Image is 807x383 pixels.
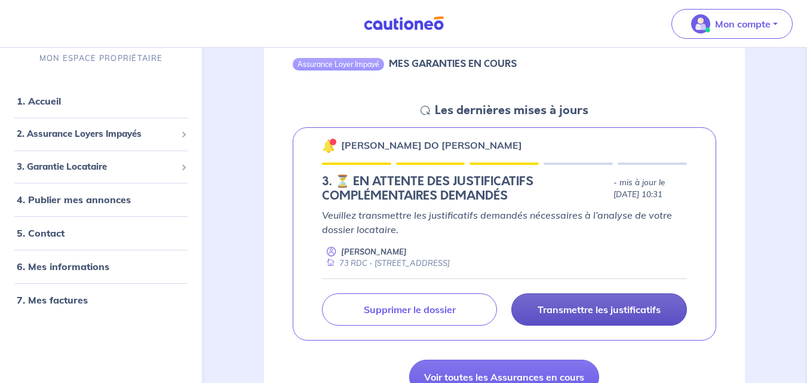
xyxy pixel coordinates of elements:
p: [PERSON_NAME] DO [PERSON_NAME] [341,138,522,152]
h6: MES GARANTIES EN COURS [389,58,517,69]
p: - mis à jour le [DATE] 10:31 [613,177,687,201]
a: Supprimer le dossier [322,293,498,326]
div: 3. Garantie Locataire [5,155,197,179]
a: 7. Mes factures [17,294,88,306]
div: Assurance Loyer Impayé [293,58,384,70]
img: 🔔 [322,139,336,153]
a: 1. Accueil [17,95,61,107]
p: Veuillez transmettre les justificatifs demandés nécessaires à l’analyse de votre dossier locataire. [322,208,687,237]
div: 6. Mes informations [5,255,197,278]
p: [PERSON_NAME] [341,246,407,258]
div: 2. Assurance Loyers Impayés [5,122,197,146]
div: 7. Mes factures [5,288,197,312]
a: Transmettre les justificatifs [511,293,687,326]
img: Cautioneo [359,16,449,31]
span: 2. Assurance Loyers Impayés [17,127,176,141]
p: Mon compte [715,17,771,31]
h5: 3. ⏳️️ EN ATTENTE DES JUSTIFICATIFS COMPLÉMENTAIRES DEMANDÉS [322,174,609,203]
p: Transmettre les justificatifs [538,304,661,315]
p: Supprimer le dossier [364,304,456,315]
a: 5. Contact [17,227,65,239]
div: 73 RDC - [STREET_ADDRESS] [322,258,450,269]
a: 6. Mes informations [17,261,109,272]
button: illu_account_valid_menu.svgMon compte [671,9,793,39]
img: illu_account_valid_menu.svg [691,14,710,33]
h5: Les dernières mises à jours [435,103,588,118]
div: state: DOCUMENTS-INCOMPLETE, Context: MORE-THAN-6-MONTHS,CHOOSE-CERTIFICATE,RELATIONSHIP,LESSOR-D... [322,174,687,203]
div: 1. Accueil [5,89,197,113]
p: MON ESPACE PROPRIÉTAIRE [39,53,162,64]
div: 4. Publier mes annonces [5,188,197,212]
a: 4. Publier mes annonces [17,194,131,206]
div: 5. Contact [5,221,197,245]
span: 3. Garantie Locataire [17,160,176,174]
